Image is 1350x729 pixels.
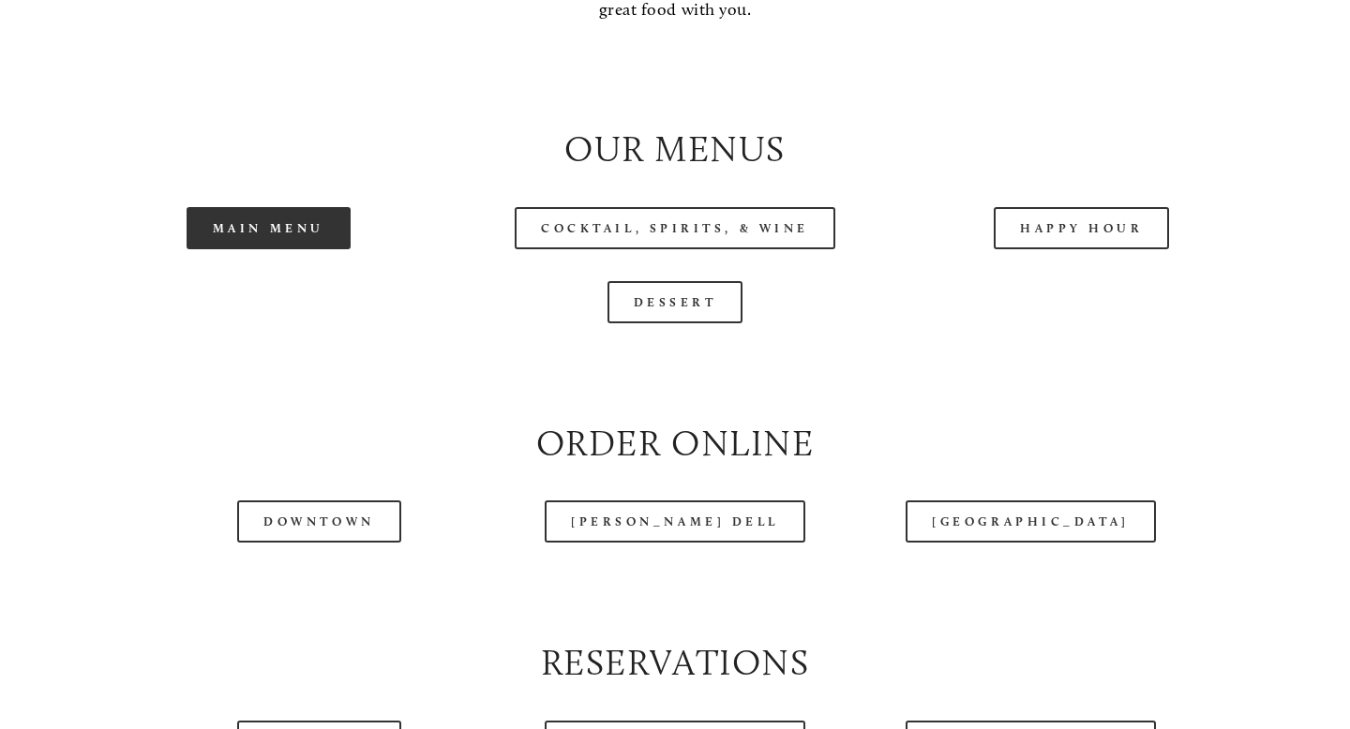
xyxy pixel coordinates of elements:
a: Happy Hour [994,207,1170,249]
h2: Reservations [81,638,1268,689]
h2: Our Menus [81,125,1268,175]
a: Main Menu [187,207,351,249]
a: Dessert [607,281,743,323]
h2: Order Online [81,419,1268,469]
a: Cocktail, Spirits, & Wine [515,207,835,249]
a: [PERSON_NAME] Dell [545,500,805,543]
a: Downtown [237,500,400,543]
a: [GEOGRAPHIC_DATA] [906,500,1155,543]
